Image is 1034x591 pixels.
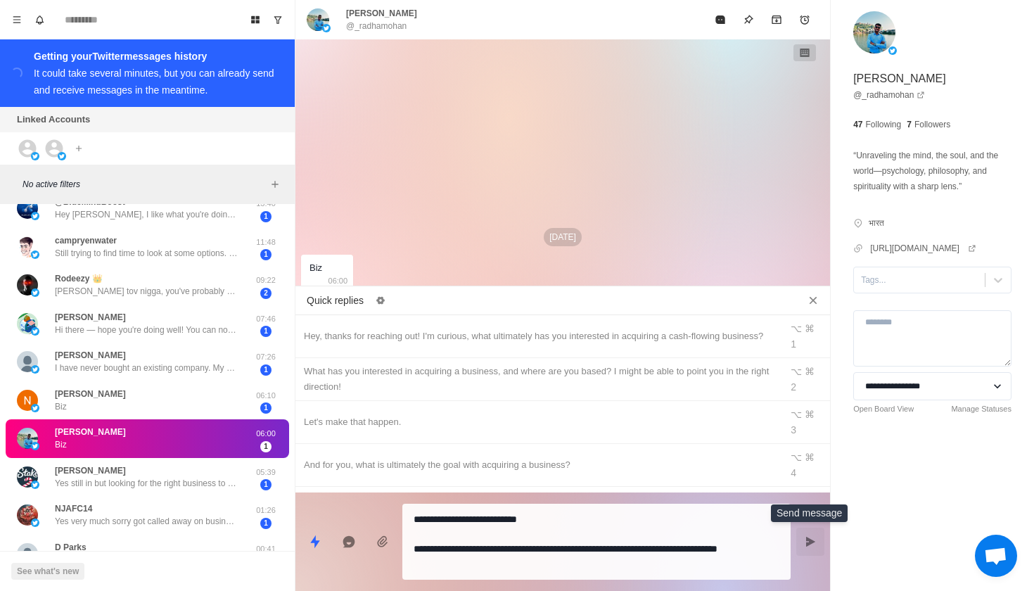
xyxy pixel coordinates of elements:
img: picture [853,11,895,53]
span: 1 [260,441,272,452]
p: 07:46 [248,313,283,325]
p: No active filters [23,178,267,191]
button: Add media [369,528,397,556]
img: picture [31,404,39,412]
span: 2 [260,288,272,299]
p: [DATE] [544,228,582,246]
img: picture [17,390,38,411]
p: Hi there — hope you're doing well! You can now access original shares (Primary Market) of [PERSON... [55,324,238,336]
p: 06:00 [328,273,348,288]
p: [PERSON_NAME] [55,349,126,362]
p: “Unraveling the mind, the soul, and the world—psychology, philosophy, and spirituality with a sha... [853,148,1011,194]
p: 47 [853,118,862,131]
p: 05:39 [248,466,283,478]
p: NJAFC14 [55,502,92,515]
img: picture [31,442,39,450]
button: Close quick replies [802,289,824,312]
p: [PERSON_NAME] [55,388,126,400]
img: picture [17,428,38,449]
p: [PERSON_NAME] tov nigga, you've probably seen my outreach before because I am the GOAT at getting... [55,285,238,298]
img: picture [58,152,66,160]
p: [PERSON_NAME] [55,426,126,438]
p: [PERSON_NAME] [346,7,417,20]
p: Followers [914,118,950,131]
p: Yes still in but looking for the right business to invest in…will surely connect with you for fur... [55,477,238,490]
img: picture [17,198,38,219]
img: picture [17,351,38,372]
img: picture [31,481,39,489]
p: 7 [907,118,912,131]
p: 06:10 [248,390,283,402]
p: Still trying to find time to look at some options. Probablly best to check back [DATE] as other p... [55,247,238,260]
img: picture [307,8,329,31]
div: It could take several minutes, but you can already send and receive messages in the meantime. [34,68,274,96]
div: Let's make that happen. [304,414,772,430]
div: ⌥ ⌘ 3 [791,407,822,438]
img: picture [17,504,38,526]
p: 01:26 [248,504,283,516]
div: And for you, what is ultimately the goal with acquiring a business? [304,457,772,473]
div: Getting your Twitter messages history [34,48,278,65]
button: Add reminder [791,6,819,34]
p: @_radhamohan [346,20,407,32]
p: D Parks [55,541,87,554]
img: picture [17,543,38,564]
button: Notifications [28,8,51,31]
img: picture [888,46,897,55]
img: picture [31,212,39,220]
button: Mark as read [706,6,734,34]
p: Biz [55,438,67,451]
div: ⌥ ⌘ 1 [791,321,822,352]
p: Hey [PERSON_NAME], I like what you're doing and woud like to set up a meeting of the mind to unde... [55,208,238,221]
img: picture [31,519,39,527]
button: Add filters [267,176,283,193]
img: picture [31,327,39,336]
p: Following [866,118,902,131]
button: Quick replies [301,528,329,556]
a: Open chat [975,535,1017,577]
img: picture [322,24,331,32]
div: What has you interested in acquiring a business, and where are you based? I might be able to poin... [304,364,772,395]
a: Manage Statuses [951,403,1011,415]
button: Edit quick replies [369,289,392,312]
span: 1 [260,402,272,414]
img: picture [17,236,38,258]
a: Open Board View [853,403,914,415]
a: @_radhamohan [853,89,925,101]
p: 06:00 [248,428,283,440]
span: 1 [260,211,272,222]
img: picture [31,365,39,374]
img: picture [17,313,38,334]
img: picture [31,288,39,297]
p: Rodeezy 👑 [55,272,103,285]
span: 1 [260,479,272,490]
button: Board View [244,8,267,31]
button: Show unread conversations [267,8,289,31]
span: 1 [260,364,272,376]
img: picture [17,466,38,488]
span: 1 [260,326,272,337]
button: Menu [6,8,28,31]
div: ⌥ ⌘ 2 [791,364,822,395]
span: 1 [260,249,272,260]
p: Linked Accounts [17,113,90,127]
button: Reply with AI [335,528,363,556]
button: Send message [796,528,824,556]
p: Quick replies [307,293,364,308]
img: picture [31,152,39,160]
p: I have never bought an existing company. My only experience is creating new companies. [55,362,238,374]
p: Biz [55,400,67,413]
p: 07:26 [248,351,283,363]
p: 11:48 [248,236,283,248]
div: Biz [309,260,322,276]
img: picture [17,274,38,295]
a: [URL][DOMAIN_NAME] [870,242,976,255]
img: picture [31,250,39,259]
div: Hey, thanks for reaching out! I'm curious, what ultimately has you interested in acquiring a cash... [304,329,772,344]
p: 00:41 [248,543,283,555]
p: [PERSON_NAME] [853,70,946,87]
p: 09:22 [248,274,283,286]
div: ⌥ ⌘ 4 [791,450,822,481]
button: Add account [70,140,87,157]
button: Pin [734,6,762,34]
